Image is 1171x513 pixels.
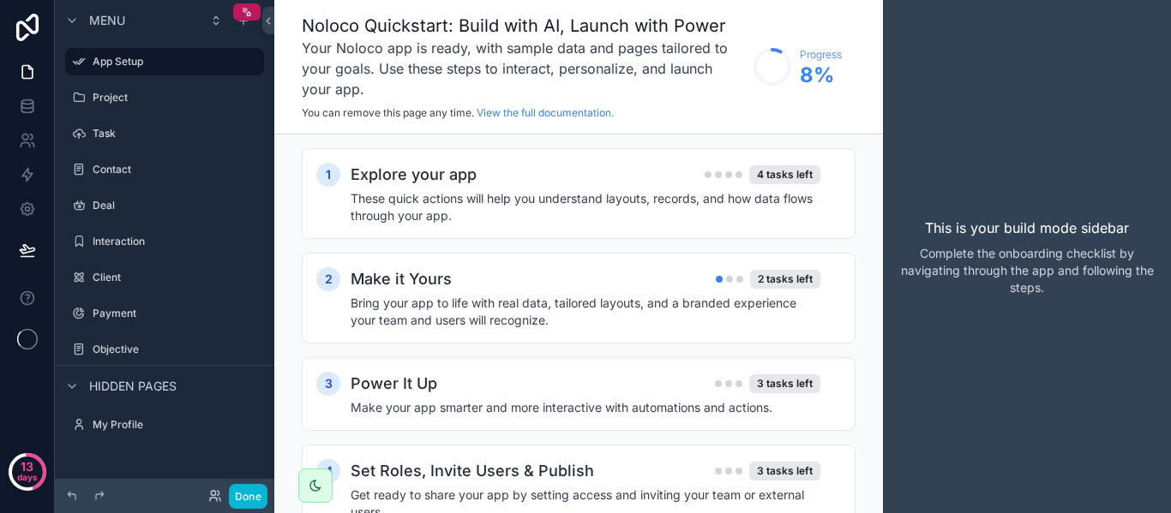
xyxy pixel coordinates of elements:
[93,55,254,69] label: App Setup
[17,465,38,489] p: days
[65,228,264,255] a: Interaction
[93,307,261,320] label: Payment
[93,235,261,248] label: Interaction
[65,192,264,219] a: Deal
[65,264,264,291] a: Client
[897,245,1157,296] p: Complete the onboarding checklist by navigating through the app and following the steps.
[93,271,261,284] label: Client
[65,156,264,183] a: Contact
[93,127,261,140] label: Task
[21,458,33,475] p: 13
[93,199,261,212] label: Deal
[93,343,261,356] label: Objective
[93,91,261,104] label: Project
[65,336,264,363] a: Objective
[65,84,264,111] a: Project
[800,48,842,62] span: Progress
[93,418,261,432] label: My Profile
[302,14,745,38] h1: Noloco Quickstart: Build with AI, Launch with Power
[89,12,125,29] span: Menu
[93,163,261,176] label: Contact
[800,62,842,89] span: 8 %
[65,411,264,438] a: My Profile
[925,218,1129,238] p: This is your build mode sidebar
[65,300,264,327] a: Payment
[302,38,745,99] h3: Your Noloco app is ready, with sample data and pages tailored to your goals. Use these steps to i...
[477,106,614,119] a: View the full documentation.
[89,378,177,395] span: Hidden pages
[229,484,267,509] button: Done
[65,120,264,147] a: Task
[65,48,264,75] a: App Setup
[302,106,474,119] span: You can remove this page any time.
